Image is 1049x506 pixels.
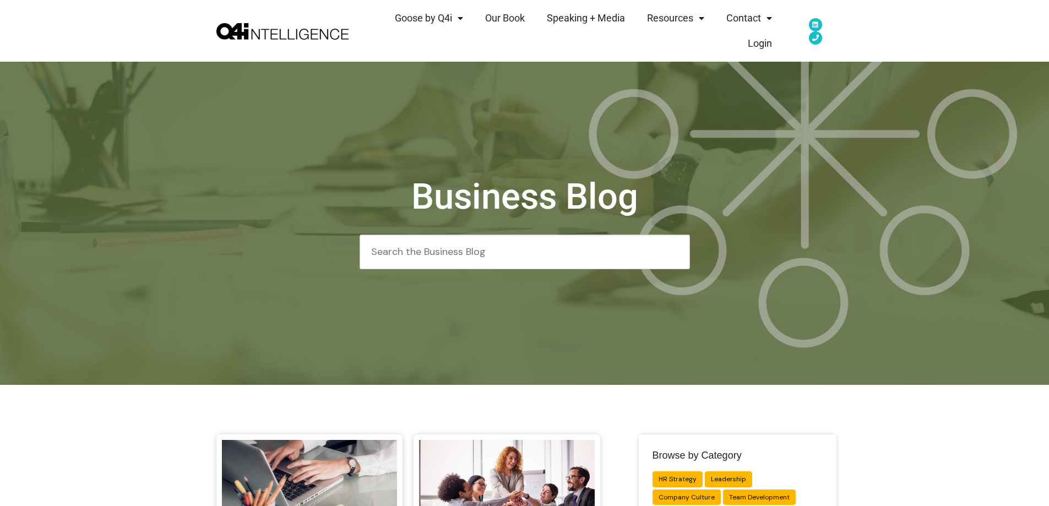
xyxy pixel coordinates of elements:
a: Team Development [723,489,796,505]
a: Goose by Q4i [384,6,474,31]
a: HR Strategy [653,471,703,487]
a: Company Culture [653,489,721,505]
nav: Main menu [349,6,783,56]
a: Login [737,31,783,56]
a: Our Book [474,6,536,31]
a: Resources [636,6,715,31]
h1: Business Blog [211,170,839,224]
img: Q4intelligence [216,23,349,40]
a: Contact [715,6,783,31]
h3: Browse by Category [653,448,823,463]
a: Speaking + Media [536,6,636,31]
input: Search the Business Blog [360,235,690,269]
a: Leadership [705,471,752,487]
